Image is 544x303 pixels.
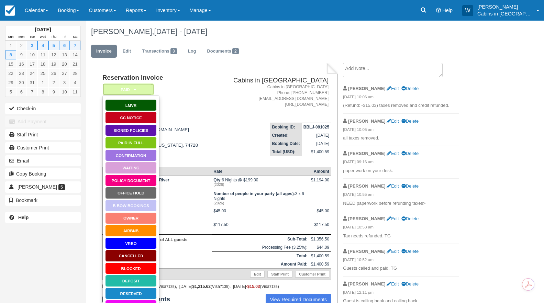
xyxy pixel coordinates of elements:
a: Waiting [105,162,157,174]
th: Sat [70,33,80,41]
a: 22 [5,69,16,78]
a: 16 [16,59,27,69]
td: Processing Fee (3.25%): [212,243,309,252]
div: $117.50 [311,222,329,233]
a: 4 [37,41,48,50]
span: Help [442,8,453,13]
a: 26 [48,69,59,78]
a: Delete [401,86,419,91]
div: $1,194.00 [311,178,329,188]
th: Booking Date: [270,139,302,148]
td: [DATE] [302,139,331,148]
a: Delete [401,119,419,124]
a: 18 [37,59,48,69]
a: Staff Print [5,129,81,140]
button: Email [5,155,81,166]
th: Amount Paid: [212,260,309,269]
th: Sun [5,33,16,41]
strong: $1,215.62 [192,284,210,289]
a: LMVR [105,99,157,111]
strong: [PERSON_NAME] [348,281,386,287]
strong: Safari on [PERSON_NAME] River [104,178,169,182]
a: Customer Print [295,271,329,278]
a: Log [183,45,201,58]
a: 6 [16,87,27,97]
div: $45.00 [311,209,329,219]
td: $1,400.59 [309,251,331,260]
strong: Number of people in your party (all ages) [213,191,295,196]
a: Policy Document [105,175,157,187]
th: Sub-Total: [212,235,309,243]
a: Transactions3 [137,45,182,58]
a: 5 [5,87,16,97]
a: Delete [401,249,419,254]
p: Guests called and paid. TG [343,265,459,272]
strong: [PERSON_NAME] [348,216,386,221]
th: Fri [59,33,70,41]
td: 6 Nights @ $199.00 3 x 6 Nights [212,176,309,207]
strong: [PERSON_NAME] [348,86,386,91]
small: 7135 [269,284,278,289]
th: Wed [37,33,48,41]
td: $1,356.50 [309,235,331,243]
a: 9 [16,50,27,59]
td: $45.00 [212,207,309,221]
p: [PERSON_NAME] [477,3,532,10]
a: Help [5,212,81,223]
a: 30 [16,78,27,87]
a: Office Hold [105,187,157,199]
th: Mon [16,33,27,41]
a: Delete [401,216,419,221]
a: 13 [59,50,70,59]
a: Edit [387,119,399,124]
a: 8 [37,87,48,97]
button: Check-in [5,103,81,114]
div: : [DATE] (Visa ), [DATE] (Visa ), [DATE] (Visa ) [102,284,331,289]
a: Edit [387,216,399,221]
a: Delete [401,183,419,189]
img: checkfront-main-nav-mini-logo.png [5,5,15,16]
td: $44.09 [309,243,331,252]
strong: [PERSON_NAME] [348,151,386,156]
strong: [DATE] [35,27,51,32]
th: Tue [27,33,37,41]
em: Paid [103,83,154,96]
a: Edit [387,281,399,287]
a: Edit [118,45,136,58]
a: 10 [59,87,70,97]
a: AirBnB [105,225,157,237]
small: 7135 [166,284,175,289]
a: Delete [401,151,419,156]
td: $1,400.59 [309,260,331,269]
a: 8 [5,50,16,59]
th: Booking ID: [270,123,302,132]
a: 11 [70,87,80,97]
a: Signed Policies [105,124,157,136]
a: Documents2 [202,45,244,58]
a: Reserved [105,288,157,300]
a: Edit [387,86,399,91]
em: [DATE] 10:06 am [343,94,459,102]
a: 2 [48,78,59,87]
a: Staff Print [267,271,292,278]
p: (Refund: -$15.03) taxes removed and credit refunded. [343,102,459,109]
a: 31 [27,78,37,87]
p: all taxes removed. [343,135,459,142]
a: 1 [37,78,48,87]
span: -$15.03 [246,284,260,289]
span: [DATE] - [DATE] [154,27,207,36]
a: 29 [5,78,16,87]
a: Confirmation [105,149,157,161]
a: 3 [59,78,70,87]
a: 15 [5,59,16,69]
h2: Cabins in [GEOGRAPHIC_DATA] [217,77,329,84]
a: 7 [70,41,80,50]
span: 2 [232,48,239,54]
a: 3 [27,41,37,50]
em: [DATE] 10:55 am [343,192,459,199]
span: 3 [170,48,177,54]
p: Tax needs refunded. TG [343,233,459,239]
a: 5 [48,41,59,50]
th: Created: [270,131,302,139]
a: 28 [70,69,80,78]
